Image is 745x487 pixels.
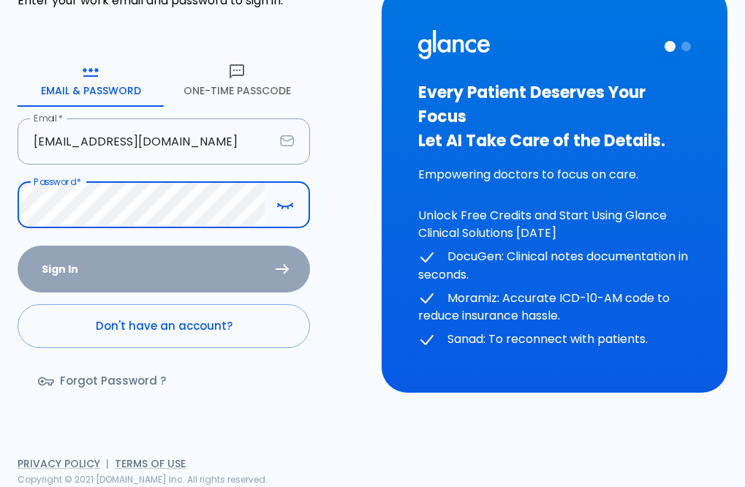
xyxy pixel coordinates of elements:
[18,118,274,165] input: dr.ahmed@clinic.com
[18,360,189,402] a: Forgot Password ?
[418,207,692,242] p: Unlock Free Credits and Start Using Glance Clinical Solutions [DATE]
[418,248,692,284] p: DocuGen: Clinical notes documentation in seconds.
[164,54,310,107] button: One-Time Passcode
[18,473,268,486] span: Copyright © 2021 [DOMAIN_NAME] Inc. All rights reserved.
[18,304,310,348] a: Don't have an account?
[418,80,692,153] h3: Every Patient Deserves Your Focus Let AI Take Care of the Details.
[418,290,692,325] p: Moramiz: Accurate ICD-10-AM code to reduce insurance hassle.
[18,456,100,471] a: Privacy Policy
[418,166,692,184] p: Empowering doctors to focus on care.
[106,456,109,471] span: |
[115,456,186,471] a: Terms of Use
[418,331,692,349] p: Sanad: To reconnect with patients.
[18,54,164,107] button: Email & Password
